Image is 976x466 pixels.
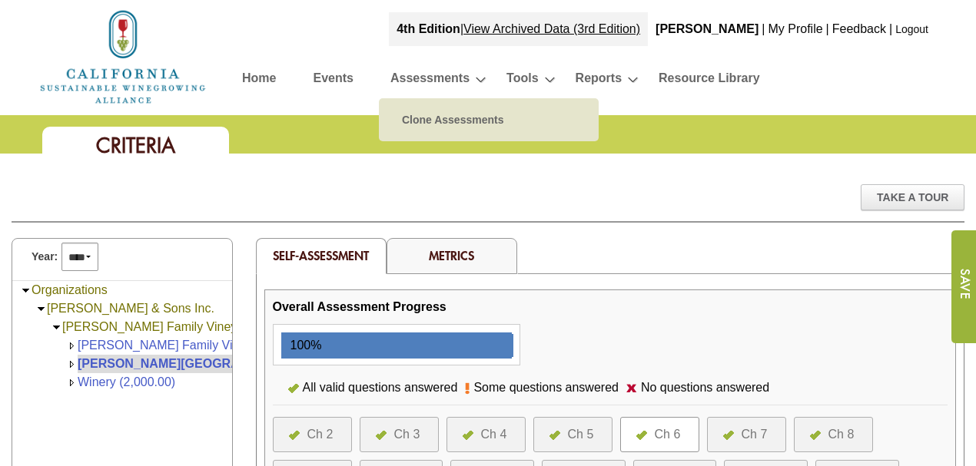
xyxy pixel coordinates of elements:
div: | [389,12,648,46]
a: Tools [506,68,538,94]
a: Clone Assessments [394,106,583,134]
img: icon-all-questions-answered.png [288,384,299,393]
div: Ch 6 [655,425,681,444]
span: Criteria [96,132,175,159]
div: Ch 2 [307,425,334,444]
div: 100% [283,334,322,357]
div: Ch 3 [394,425,420,444]
img: icon-no-questions-answered.png [626,384,637,392]
a: Assessments [390,68,470,94]
a: Reports [576,68,622,94]
a: Winery (2,000.00) [78,375,175,388]
div: | [760,12,766,46]
a: Home [242,68,276,94]
div: Ch 8 [828,425,855,444]
a: My Profile [768,22,822,35]
img: Collapse Nelson Family Vineyards & Winery [51,322,62,333]
a: Feedback [832,22,886,35]
img: Collapse Nelson & Sons Inc. [35,303,47,315]
a: Home [38,49,207,62]
a: [PERSON_NAME] Family Vineyards (1,500.00) [78,339,336,352]
a: Ch 8 [810,425,857,444]
div: Ch 7 [742,425,768,444]
div: | [888,12,894,46]
a: Events [313,68,353,94]
a: [PERSON_NAME] & Sons Inc. [47,302,214,315]
div: Overall Assessment Progress [273,298,447,316]
a: [PERSON_NAME] Family Vineyards & Winery [62,320,314,333]
img: Collapse Organizations [20,285,32,296]
img: icon-all-questions-answered.png [289,431,300,440]
div: | [825,12,831,46]
img: logo_cswa2x.png [38,8,207,106]
a: Ch 7 [723,425,770,444]
div: Ch 4 [481,425,507,444]
img: icon-all-questions-answered.png [636,431,647,440]
b: [PERSON_NAME] [656,22,759,35]
input: Submit [951,230,976,343]
span: Year: [32,249,58,265]
strong: 4th Edition [397,22,460,35]
span: Self-Assessment [273,247,369,263]
div: Some questions answered [470,378,626,397]
a: Ch 2 [289,425,336,444]
img: icon-all-questions-answered.png [549,431,560,440]
div: Ch 5 [568,425,594,444]
a: Metrics [429,247,474,263]
a: Resource Library [659,68,760,94]
a: Ch 3 [376,425,423,444]
img: icon-some-questions-answered.png [465,382,470,395]
div: All valid questions answered [299,378,466,397]
img: icon-all-questions-answered.png [376,431,387,440]
div: No questions answered [637,378,777,397]
img: icon-all-questions-answered.png [463,431,473,440]
a: Ch 4 [463,425,510,444]
img: icon-all-questions-answered.png [723,431,734,440]
a: Ch 5 [549,425,596,444]
a: View Archived Data (3rd Edition) [463,22,640,35]
a: Organizations [32,283,108,296]
img: icon-all-questions-answered.png [810,431,821,440]
a: Logout [895,23,928,35]
a: [PERSON_NAME][GEOGRAPHIC_DATA] (168.00) [78,357,361,370]
div: Take A Tour [861,184,964,210]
